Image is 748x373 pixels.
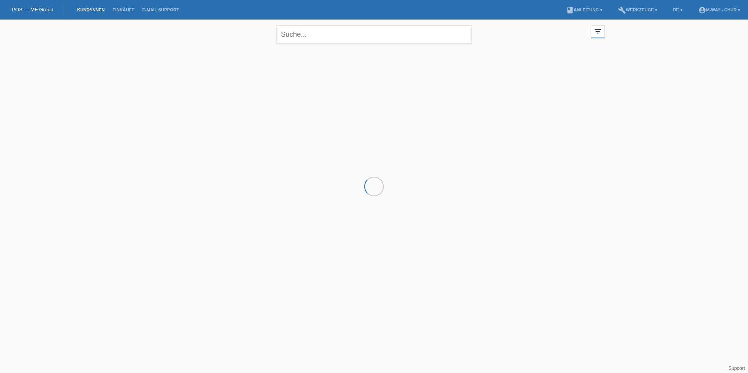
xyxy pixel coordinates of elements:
[618,6,626,14] i: build
[614,7,662,12] a: buildWerkzeuge ▾
[12,7,53,13] a: POS — MF Group
[73,7,108,12] a: Kund*innen
[698,6,706,14] i: account_circle
[138,7,183,12] a: E-Mail Support
[669,7,686,12] a: DE ▾
[694,7,744,12] a: account_circlem-way - Chur ▾
[108,7,138,12] a: Einkäufe
[566,6,574,14] i: book
[728,366,745,371] a: Support
[562,7,606,12] a: bookAnleitung ▾
[276,25,472,44] input: Suche...
[593,27,602,36] i: filter_list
